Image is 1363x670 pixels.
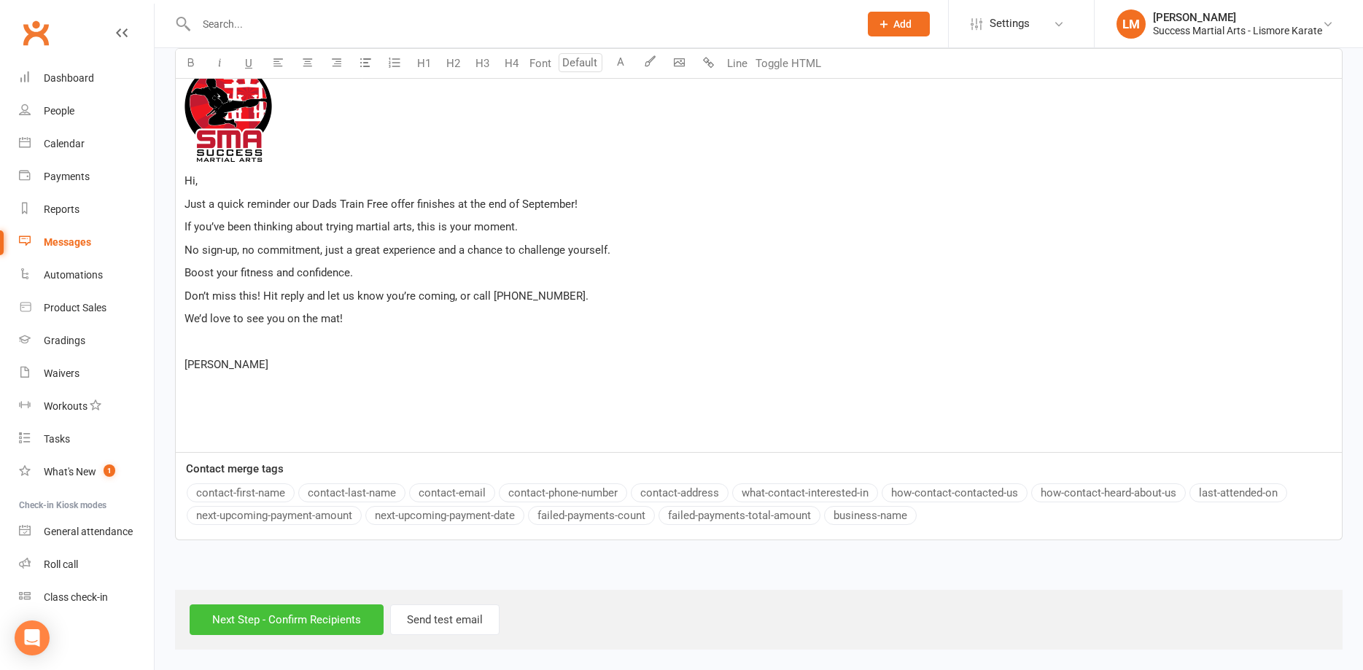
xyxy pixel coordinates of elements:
[44,269,103,281] div: Automations
[44,433,70,445] div: Tasks
[104,464,115,477] span: 1
[19,259,154,292] a: Automations
[390,604,500,635] button: Send test email
[245,57,252,70] span: U
[1031,483,1186,502] button: how-contact-heard-about-us
[559,53,602,72] input: Default
[824,506,917,525] button: business-name
[409,483,495,502] button: contact-email
[185,244,610,257] span: No sign-up, no commitment, just a great experience and a chance to challenge yourself.
[185,220,518,233] span: If you’ve been thinking about trying martial arts, this is your moment.
[409,49,438,78] button: H1
[526,49,555,78] button: Font
[186,460,284,478] label: Contact merge tags
[893,18,912,30] span: Add
[19,193,154,226] a: Reports
[185,174,198,187] span: Hi,
[44,526,133,537] div: General attendance
[467,49,497,78] button: H3
[19,95,154,128] a: People
[185,289,589,303] span: Don’t miss this! Hit reply and let us know you’re coming, or call [PHONE_NUMBER].
[19,160,154,193] a: Payments
[44,72,94,84] div: Dashboard
[44,466,96,478] div: What's New
[19,292,154,324] a: Product Sales
[192,14,849,34] input: Search...
[15,620,50,655] div: Open Intercom Messenger
[187,483,295,502] button: contact-first-name
[631,483,729,502] button: contact-address
[19,515,154,548] a: General attendance kiosk mode
[19,226,154,259] a: Messages
[44,302,106,313] div: Product Sales
[499,483,627,502] button: contact-phone-number
[659,506,820,525] button: failed-payments-total-amount
[19,324,154,357] a: Gradings
[438,49,467,78] button: H2
[185,266,353,279] span: Boost your fitness and confidence.
[528,506,655,525] button: failed-payments-count
[298,483,405,502] button: contact-last-name
[1117,9,1146,39] div: LM
[44,236,91,248] div: Messages
[234,49,263,78] button: U
[732,483,878,502] button: what-contact-interested-in
[1153,24,1322,37] div: Success Martial Arts - Lismore Karate
[185,358,268,371] span: [PERSON_NAME]
[44,335,85,346] div: Gradings
[190,604,384,635] input: Next Step - Confirm Recipients
[19,456,154,488] a: What's New1
[44,591,108,603] div: Class check-in
[606,49,635,78] button: A
[723,49,752,78] button: Line
[19,357,154,390] a: Waivers
[44,367,79,379] div: Waivers
[185,63,272,162] img: 18ff11f1-fff6-4952-9bd9-e256b35a36c2.png
[365,506,524,525] button: next-upcoming-payment-date
[44,105,74,117] div: People
[185,198,578,211] span: Just a quick reminder our Dads Train Free offer finishes at the end of September!
[752,49,825,78] button: Toggle HTML
[19,128,154,160] a: Calendar
[187,506,362,525] button: next-upcoming-payment-amount
[19,390,154,423] a: Workouts
[19,548,154,581] a: Roll call
[19,423,154,456] a: Tasks
[44,400,88,412] div: Workouts
[497,49,526,78] button: H4
[19,581,154,614] a: Class kiosk mode
[1189,483,1287,502] button: last-attended-on
[868,12,930,36] button: Add
[882,483,1028,502] button: how-contact-contacted-us
[990,7,1030,40] span: Settings
[185,312,343,325] span: We’d love to see you on the mat!
[44,558,78,570] div: Roll call
[44,171,90,182] div: Payments
[44,138,85,149] div: Calendar
[1153,11,1322,24] div: [PERSON_NAME]
[44,203,79,215] div: Reports
[18,15,54,51] a: Clubworx
[19,62,154,95] a: Dashboard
